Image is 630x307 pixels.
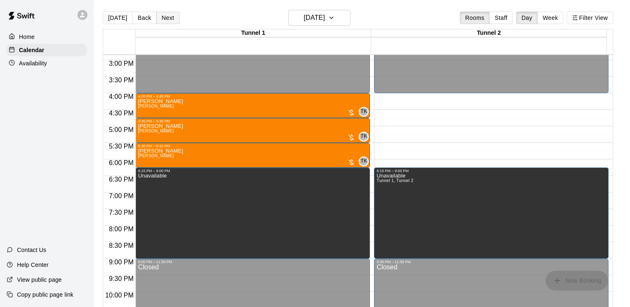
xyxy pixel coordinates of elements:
[19,33,35,41] p: Home
[138,144,172,148] div: 5:30 PM – 6:15 PM
[537,12,563,24] button: Week
[377,178,413,183] span: Tunnel 1, Tunnel 2
[516,12,538,24] button: Day
[138,104,174,108] span: [PERSON_NAME]
[156,12,179,24] button: Next
[138,169,172,173] div: 6:15 PM – 9:00 PM
[107,176,136,183] span: 6:30 PM
[107,225,136,233] span: 8:00 PM
[135,29,371,37] div: Tunnel 1
[135,143,370,168] div: 5:30 PM – 6:15 PM: Brock Martin
[132,12,157,24] button: Back
[138,119,172,123] div: 4:45 PM – 5:30 PM
[546,276,608,283] span: You don't have the permission to add bookings
[107,93,136,100] span: 4:00 PM
[360,157,367,165] span: TK
[135,168,370,259] div: 6:15 PM – 9:00 PM: Unavailable
[138,94,172,98] div: 4:00 PM – 4:45 PM
[567,12,613,24] button: Filter View
[103,292,135,299] span: 10:00 PM
[107,60,136,67] span: 3:00 PM
[359,107,369,117] div: Taylor Kennedy
[362,132,369,142] span: Taylor Kennedy
[19,46,44,54] p: Calendar
[360,108,367,116] span: TK
[107,275,136,282] span: 9:30 PM
[107,77,136,84] span: 3:30 PM
[17,246,46,254] p: Contact Us
[107,242,136,249] span: 8:30 PM
[107,126,136,133] span: 5:00 PM
[107,110,136,117] span: 4:30 PM
[360,132,367,141] span: TK
[288,10,350,26] button: [DATE]
[135,118,370,143] div: 4:45 PM – 5:30 PM: John Hubbard
[135,93,370,118] div: 4:00 PM – 4:45 PM: Colin Moran
[359,132,369,142] div: Taylor Kennedy
[19,59,47,67] p: Availability
[7,44,87,56] a: Calendar
[7,57,87,70] a: Availability
[107,192,136,199] span: 7:00 PM
[489,12,513,24] button: Staff
[362,107,369,117] span: Taylor Kennedy
[17,276,62,284] p: View public page
[374,168,608,259] div: 6:15 PM – 9:00 PM: Unavailable
[138,153,174,158] span: [PERSON_NAME]
[377,260,413,264] div: 9:00 PM – 11:59 PM
[359,156,369,166] div: Taylor Kennedy
[377,169,410,173] div: 6:15 PM – 9:00 PM
[107,159,136,166] span: 6:00 PM
[138,260,174,264] div: 9:00 PM – 11:59 PM
[107,259,136,266] span: 9:00 PM
[103,12,133,24] button: [DATE]
[371,29,607,37] div: Tunnel 2
[362,156,369,166] span: Taylor Kennedy
[107,143,136,150] span: 5:30 PM
[304,12,325,24] h6: [DATE]
[7,31,87,43] a: Home
[138,129,174,133] span: [PERSON_NAME]
[17,261,48,269] p: Help Center
[460,12,490,24] button: Rooms
[17,290,73,299] p: Copy public page link
[107,209,136,216] span: 7:30 PM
